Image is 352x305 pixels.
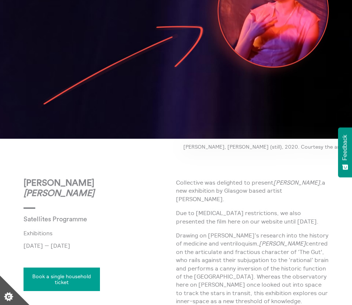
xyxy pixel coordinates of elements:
a: Book a single household ticket [24,268,100,291]
p: [DATE] — [DATE] [24,242,176,249]
strong: [PERSON_NAME] [24,179,94,198]
p: Due to [MEDICAL_DATA] restrictions, we also presented the film here on our website until [DATE]. [176,209,328,225]
p: Satellites Programme [24,215,125,223]
button: Feedback - Show survey [338,127,352,177]
span: Feedback [342,135,348,160]
em: [PERSON_NAME], [273,179,322,186]
p: Collective was delighted to present a new exhibition by Glasgow based artist [PERSON_NAME]. [176,178,328,203]
a: Exhibitions [24,230,164,236]
em: [PERSON_NAME] [259,240,306,247]
em: [PERSON_NAME] [24,189,94,198]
